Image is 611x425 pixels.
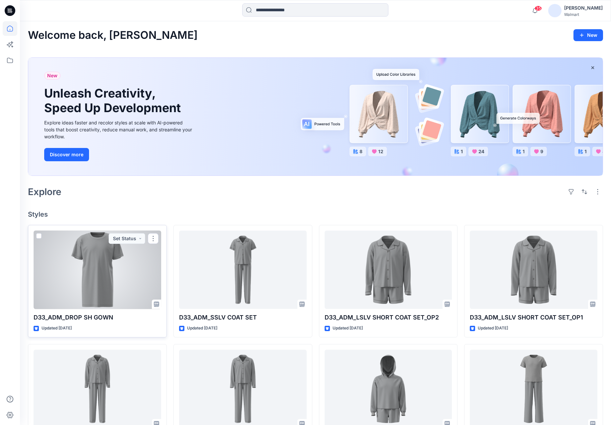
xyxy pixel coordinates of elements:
p: D33_ADM_LSLV SHORT COAT SET_OP1 [470,313,597,322]
a: D33_ADM_LSLV SHORT COAT SET_OP1 [470,231,597,309]
div: [PERSON_NAME] [564,4,603,12]
h1: Unleash Creativity, Speed Up Development [44,86,184,115]
h2: Explore [28,186,61,197]
p: Updated [DATE] [42,325,72,332]
p: Updated [DATE] [333,325,363,332]
a: D33_ADM_DROP SH GOWN [34,231,161,309]
h4: Styles [28,210,603,218]
a: D33_ADM_SSLV COAT SET [179,231,307,309]
p: D33_ADM_DROP SH GOWN [34,313,161,322]
h2: Welcome back, [PERSON_NAME] [28,29,198,41]
a: Discover more [44,148,194,161]
p: D33_ADM_SSLV COAT SET [179,313,307,322]
p: D33_ADM_LSLV SHORT COAT SET_OP2 [325,313,452,322]
p: Updated [DATE] [187,325,217,332]
span: 35 [535,6,542,11]
a: D33_ADM_LSLV SHORT COAT SET_OP2 [325,231,452,309]
button: New [573,29,603,41]
div: Walmart [564,12,603,17]
button: Discover more [44,148,89,161]
div: Explore ideas faster and recolor styles at scale with AI-powered tools that boost creativity, red... [44,119,194,140]
p: Updated [DATE] [478,325,508,332]
img: avatar [548,4,561,17]
span: New [47,72,57,80]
